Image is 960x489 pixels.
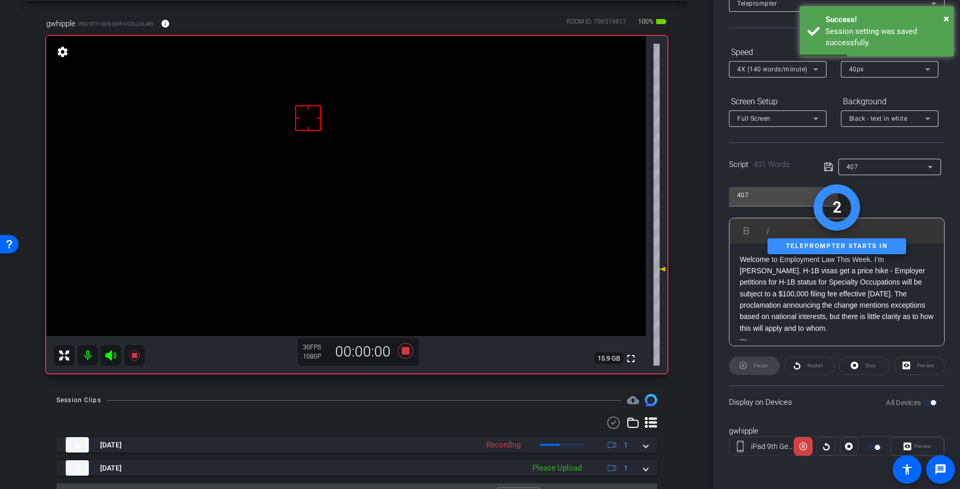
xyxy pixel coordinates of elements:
mat-icon: -8 dB [654,263,666,275]
div: ROOM ID: 786519817 [566,17,626,32]
span: Full Screen [737,115,771,122]
div: Success! [825,14,946,26]
div: gwhipple [729,425,945,437]
span: × [944,12,949,25]
span: [DATE] [100,463,122,474]
span: 4X (140 words/minute) [737,66,808,73]
div: 30 [303,343,329,351]
span: gwhipple [46,18,75,29]
label: All Devices [886,398,923,408]
div: Script [729,159,810,171]
span: Destinations for your clips [627,394,639,406]
div: 2 [833,196,841,219]
div: Recording [481,439,526,451]
div: Please Upload [527,462,587,474]
mat-icon: settings [55,46,70,58]
span: Black - text in white [849,115,908,122]
span: iPad 9th Gen (WiFi+Cellular) [78,20,153,28]
div: Speed [729,44,827,61]
div: Background [841,93,938,110]
img: thumb-nail [66,460,89,476]
mat-icon: fullscreen [625,352,637,365]
span: 1 [624,463,628,474]
mat-expansion-panel-header: thumb-nail[DATE]Recording1 [56,437,657,453]
div: 00:00:00 [329,343,397,361]
span: 100% [637,13,655,30]
button: Close [944,11,949,26]
span: [DATE] [100,440,122,450]
span: 15.9 GB [594,352,624,365]
mat-icon: battery_std [655,15,667,28]
span: 1 [624,440,628,450]
p: --- [740,334,934,345]
img: Session clips [645,394,657,406]
div: Teleprompter starts in [767,238,906,254]
mat-icon: info [161,19,170,28]
div: iPad 9th Gen (WiFi+Cellular) [751,441,794,452]
button: Bold (⌘B) [737,220,756,241]
p: Welcome to Employment Law This Week. I’m [PERSON_NAME]. H-1B visas get a price hike - Employer pe... [740,254,934,334]
div: Display on Devices [729,385,945,419]
mat-icon: accessibility [901,463,913,476]
div: Screen Setup [729,93,827,110]
img: thumb-nail [66,437,89,453]
mat-icon: cloud_upload [627,394,639,406]
span: FPS [310,344,321,351]
span: 407 [847,163,858,171]
mat-expansion-panel-header: thumb-nail[DATE]Please Upload1 [56,460,657,476]
span: 431 Words [754,160,790,169]
div: Session Clips [56,395,101,405]
div: 1080P [303,352,329,361]
mat-icon: message [934,463,947,476]
div: Session setting was saved successfully. [825,26,946,49]
span: 40px [849,66,864,73]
